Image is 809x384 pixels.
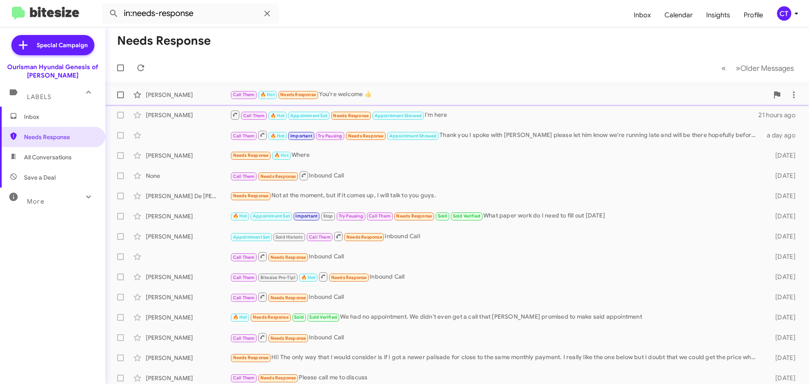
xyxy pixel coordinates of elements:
[777,6,791,21] div: CT
[146,172,230,180] div: None
[658,3,699,27] a: Calendar
[233,234,270,240] span: Appointment Set
[230,110,758,120] div: I'm here
[146,293,230,301] div: [PERSON_NAME]
[230,312,762,322] div: We had no appointment. We didn't even get a call that [PERSON_NAME] promised to make said appoint...
[146,313,230,322] div: [PERSON_NAME]
[375,113,422,118] span: Appointment Showed
[699,3,737,27] a: Insights
[762,232,802,241] div: [DATE]
[233,375,255,381] span: Call Them
[438,213,447,219] span: Sold
[146,111,230,119] div: [PERSON_NAME]
[233,255,255,260] span: Call Them
[253,213,290,219] span: Appointment Set
[346,234,382,240] span: Needs Response
[102,3,279,24] input: Search
[230,251,762,262] div: Inbound Call
[294,314,304,320] span: Sold
[318,133,342,139] span: Try Pausing
[230,90,769,99] div: You're welcome 👍
[762,313,802,322] div: [DATE]
[295,213,317,219] span: Important
[762,192,802,200] div: [DATE]
[117,34,211,48] h1: Needs Response
[146,354,230,362] div: [PERSON_NAME]
[737,3,770,27] a: Profile
[230,271,762,282] div: Inbound Call
[290,133,312,139] span: Important
[233,275,255,280] span: Call Them
[146,273,230,281] div: [PERSON_NAME]
[762,293,802,301] div: [DATE]
[717,59,799,77] nav: Page navigation example
[233,213,247,219] span: 🔥 Hot
[770,6,800,21] button: CT
[309,234,331,240] span: Call Them
[243,113,265,118] span: Call Them
[331,275,367,280] span: Needs Response
[260,275,295,280] span: Bitesize Pro-Tip!
[323,213,333,219] span: Stop
[271,255,306,260] span: Needs Response
[762,212,802,220] div: [DATE]
[230,170,762,181] div: Inbound Call
[736,63,740,73] span: »
[146,151,230,160] div: [PERSON_NAME]
[271,133,285,139] span: 🔥 Hot
[276,234,303,240] span: Sold Historic
[453,213,481,219] span: Sold Verified
[146,91,230,99] div: [PERSON_NAME]
[290,113,327,118] span: Appointment Set
[762,151,802,160] div: [DATE]
[233,295,255,301] span: Call Them
[24,133,96,141] span: Needs Response
[339,213,363,219] span: Try Pausing
[369,213,391,219] span: Call Them
[146,192,230,200] div: [PERSON_NAME] De [PERSON_NAME]
[627,3,658,27] a: Inbox
[274,153,289,158] span: 🔥 Hot
[11,35,94,55] a: Special Campaign
[309,314,337,320] span: Sold Verified
[762,354,802,362] div: [DATE]
[271,113,285,118] span: 🔥 Hot
[230,231,762,242] div: Inbound Call
[230,150,762,160] div: Where
[271,336,306,341] span: Needs Response
[348,133,384,139] span: Needs Response
[762,131,802,140] div: a day ago
[146,374,230,382] div: [PERSON_NAME]
[146,333,230,342] div: [PERSON_NAME]
[280,92,316,97] span: Needs Response
[260,174,296,179] span: Needs Response
[233,92,255,97] span: Call Them
[762,172,802,180] div: [DATE]
[731,59,799,77] button: Next
[260,375,296,381] span: Needs Response
[146,212,230,220] div: [PERSON_NAME]
[24,113,96,121] span: Inbox
[230,373,762,383] div: Please call me to discuss
[740,64,794,73] span: Older Messages
[230,130,762,140] div: Thank you I spoke with [PERSON_NAME] please let him know we're running late and will be there hop...
[233,133,255,139] span: Call Them
[396,213,432,219] span: Needs Response
[230,332,762,343] div: Inbound Call
[762,273,802,281] div: [DATE]
[260,92,275,97] span: 🔥 Hot
[233,153,269,158] span: Needs Response
[230,191,762,201] div: Not at the moment, but if it comes up, I will talk to you guys.
[762,252,802,261] div: [DATE]
[24,173,56,182] span: Save a Deal
[230,211,762,221] div: What paper work do I need to fill out [DATE]
[389,133,437,139] span: Appointment Showed
[758,111,802,119] div: 21 hours ago
[271,295,306,301] span: Needs Response
[27,198,44,205] span: More
[37,41,88,49] span: Special Campaign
